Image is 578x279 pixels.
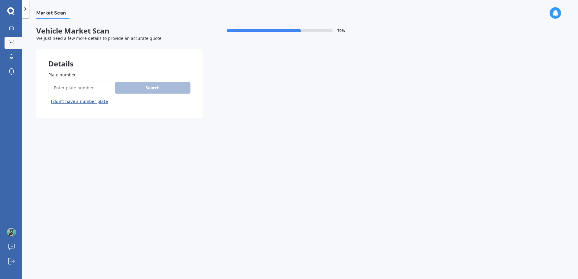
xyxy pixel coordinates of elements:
[36,49,203,67] div: Details
[337,29,345,33] span: 70 %
[48,82,112,94] input: Enter plate number
[36,27,203,35] span: Vehicle Market Scan
[48,97,110,106] button: I don’t have a number plate
[48,72,76,78] span: Plate number
[7,228,16,237] img: ACg8ocI8_G0g7A7l7JIhNGn38N1FrzCvGllQPevTqqDxDvu_zzK0RgB7iw=s96-c
[36,35,161,41] span: We just need a few more details to provide an accurate quote
[36,10,70,18] span: Market Scan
